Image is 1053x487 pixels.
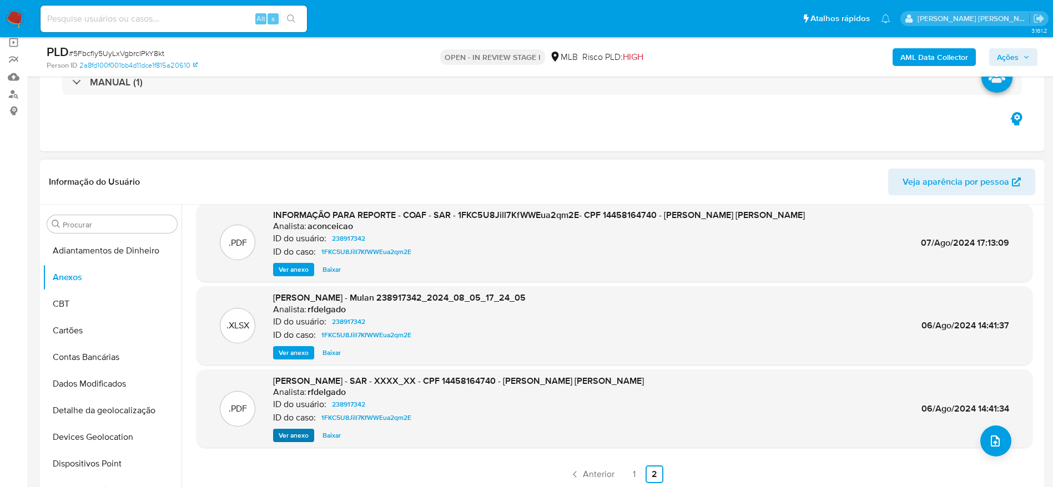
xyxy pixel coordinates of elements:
a: Sair [1033,13,1045,24]
a: 238917342 [328,232,370,245]
input: Pesquise usuários ou casos... [41,12,307,26]
span: Atalhos rápidos [810,13,870,24]
a: 1FKC5U8Jill7KfWWEua2qm2E [317,328,416,342]
nav: Paginación [197,465,1032,483]
button: Ações [989,48,1037,66]
button: Detalhe da geolocalização [43,397,182,424]
button: AML Data Collector [893,48,976,66]
h6: rfdelgado [308,304,346,315]
b: Person ID [47,60,77,70]
p: ID do usuário: [273,233,326,244]
span: 238917342 [332,398,365,411]
button: Baixar [317,263,346,276]
button: Ver anexo [273,263,314,276]
a: 238917342 [328,398,370,411]
p: .XLSX [226,319,249,332]
span: 238917342 [332,315,365,328]
button: upload-file [980,425,1011,456]
span: Risco PLD: [582,51,643,63]
span: Ações [997,48,1019,66]
button: Veja aparência por pessoa [888,169,1035,195]
a: 238917342 [328,315,370,328]
span: [PERSON_NAME] - Mulan 238917342_2024_08_05_17_24_05 [273,291,526,304]
a: Ir a la página 1 [626,465,643,483]
button: Dispositivos Point [43,450,182,477]
span: 1FKC5U8Jill7KfWWEua2qm2E [321,328,411,342]
span: Baixar [323,347,341,358]
button: Ver anexo [273,346,314,359]
h1: Informação do Usuário [49,176,140,187]
p: ID do usuário: [273,399,326,410]
span: 06/Ago/2024 14:41:34 [921,402,1009,415]
button: search-icon [280,11,303,27]
span: Ver anexo [279,264,309,275]
a: Ir a la página 2 [646,465,663,483]
p: ID do caso: [273,412,316,423]
div: MLB [550,51,578,63]
span: s [271,13,275,24]
h6: aconceicao [308,221,353,232]
p: Analista: [273,221,306,232]
span: 1FKC5U8Jill7KfWWEua2qm2E [321,411,411,424]
button: Baixar [317,346,346,359]
button: Anexos [43,264,182,291]
input: Procurar [63,220,173,230]
span: 3.161.2 [1031,26,1047,35]
span: Ver anexo [279,347,309,358]
span: Veja aparência por pessoa [903,169,1009,195]
a: Anterior [565,465,619,483]
span: 07/Ago/2024 17:13:09 [921,236,1009,249]
p: ID do usuário: [273,316,326,327]
a: 2a8fd100f001bb4d11dce1f815a20610 [79,60,198,70]
b: AML Data Collector [900,48,968,66]
h3: MANUAL (1) [90,76,143,88]
p: ID do caso: [273,246,316,257]
p: ID do caso: [273,329,316,341]
span: Ver anexo [279,430,309,441]
span: 1FKC5U8Jill7KfWWEua2qm2E [321,245,411,258]
button: Adiantamentos de Dinheiro [43,237,182,264]
span: INFORMAÇÃO PARA REPORTE - COAF - SAR - 1FKC5U8Jill7KfWWEua2qm2E- CPF 14458164740 - [PERSON_NAME] ... [273,209,805,221]
b: PLD [47,43,69,60]
p: Analista: [273,304,306,315]
span: Baixar [323,430,341,441]
button: Baixar [317,429,346,442]
button: Dados Modificados [43,371,182,397]
a: 1FKC5U8Jill7KfWWEua2qm2E [317,411,416,424]
p: lucas.santiago@mercadolivre.com [918,13,1030,24]
button: Ver anexo [273,429,314,442]
span: Anterior [583,470,614,479]
button: Devices Geolocation [43,424,182,450]
button: CBT [43,291,182,317]
span: HIGH [623,50,643,63]
p: .PDF [229,403,247,415]
span: [PERSON_NAME] - SAR - XXXX_XX - CPF 14458164740 - [PERSON_NAME] [PERSON_NAME] [273,374,644,387]
a: Notificações [881,14,890,23]
p: Analista: [273,387,306,398]
span: Alt [256,13,265,24]
h6: rfdelgado [308,387,346,398]
button: Procurar [52,220,61,229]
button: Contas Bancárias [43,344,182,371]
p: OPEN - IN REVIEW STAGE I [440,49,545,65]
span: 06/Ago/2024 14:41:37 [921,319,1009,332]
p: .PDF [229,237,247,249]
div: MANUAL (1) [62,69,1022,95]
span: # 5Fbcfly5UyLxVgbrclPkY8kt [69,48,164,59]
span: 238917342 [332,232,365,245]
a: 1FKC5U8Jill7KfWWEua2qm2E [317,245,416,258]
button: Cartões [43,317,182,344]
span: Baixar [323,264,341,275]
